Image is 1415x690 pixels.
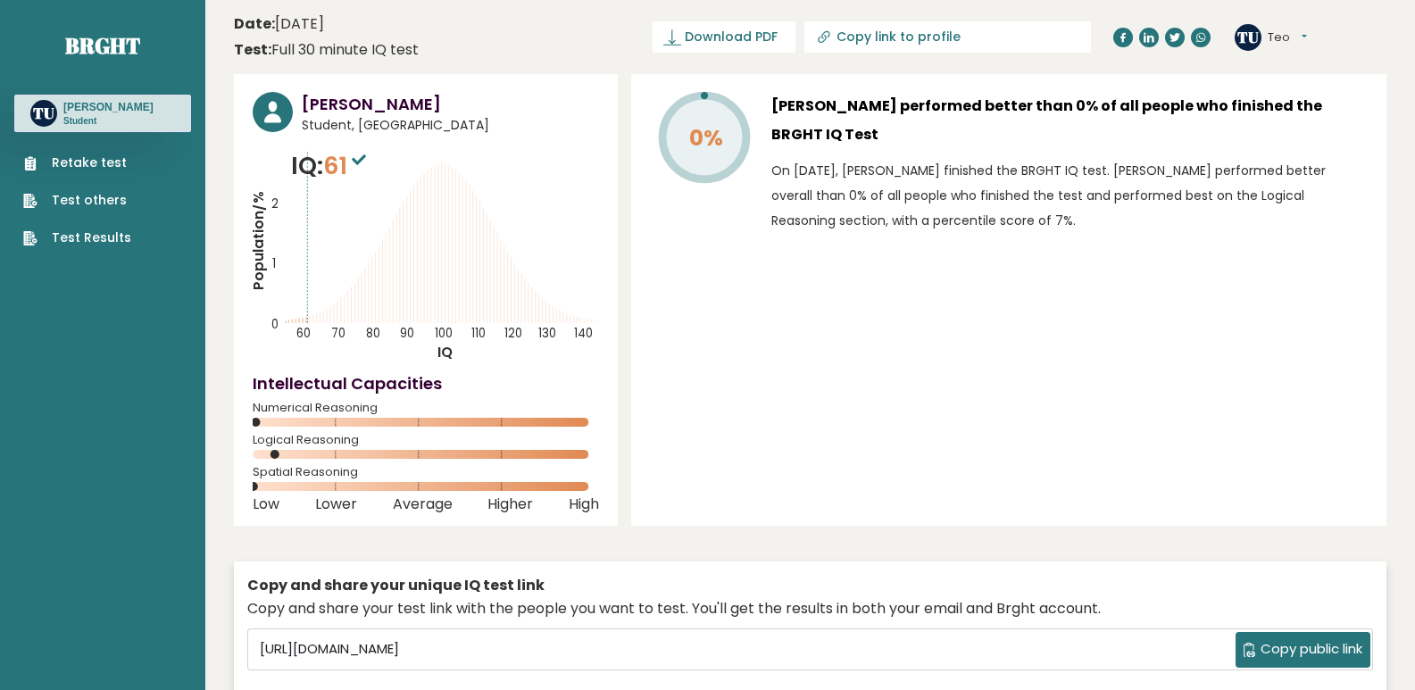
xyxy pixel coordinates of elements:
span: Spatial Reasoning [253,469,599,476]
tspan: 130 [539,325,557,342]
span: Numerical Reasoning [253,404,599,412]
button: Copy public link [1236,632,1370,668]
h3: [PERSON_NAME] [63,100,154,114]
tspan: 100 [436,325,454,342]
p: On [DATE], [PERSON_NAME] finished the BRGHT IQ test. [PERSON_NAME] performed better overall than ... [771,158,1368,233]
span: Higher [487,501,533,508]
a: Brght [65,31,140,60]
span: High [569,501,599,508]
span: Download PDF [685,28,778,46]
h3: [PERSON_NAME] performed better than 0% of all people who finished the BRGHT IQ Test [771,92,1368,149]
tspan: 80 [366,325,380,342]
tspan: 110 [471,325,486,342]
tspan: 140 [574,325,593,342]
span: Student, [GEOGRAPHIC_DATA] [302,116,599,135]
text: TU [33,103,54,123]
tspan: Population/% [248,191,269,290]
span: Copy public link [1261,639,1362,660]
tspan: 120 [505,325,523,342]
b: Date: [234,13,275,34]
b: Test: [234,39,271,60]
tspan: 0 [271,316,279,333]
h4: Intellectual Capacities [253,371,599,395]
a: Retake test [23,154,131,172]
button: Teo [1268,29,1307,46]
tspan: 60 [296,325,311,342]
tspan: 90 [401,325,415,342]
tspan: 1 [272,255,276,272]
tspan: IQ [438,342,454,362]
a: Test others [23,191,131,210]
div: Copy and share your unique IQ test link [247,575,1373,596]
span: Low [253,501,279,508]
time: [DATE] [234,13,324,35]
a: Download PDF [653,21,795,53]
span: 61 [323,149,370,182]
span: Logical Reasoning [253,436,599,444]
span: Average [393,501,453,508]
a: Test Results [23,229,131,247]
tspan: 70 [331,325,345,342]
p: IQ: [291,148,370,184]
span: Lower [315,501,357,508]
div: Copy and share your test link with the people you want to test. You'll get the results in both yo... [247,598,1373,619]
tspan: 0% [689,122,723,154]
div: Full 30 minute IQ test [234,39,419,61]
tspan: 2 [271,195,279,212]
h3: [PERSON_NAME] [302,92,599,116]
text: TU [1237,26,1259,46]
p: Student [63,115,154,128]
